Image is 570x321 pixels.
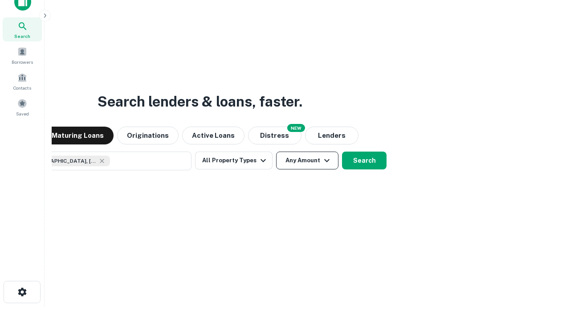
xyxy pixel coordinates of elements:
span: [GEOGRAPHIC_DATA], [GEOGRAPHIC_DATA], [GEOGRAPHIC_DATA] [30,157,97,165]
button: Maturing Loans [42,127,114,144]
iframe: Chat Widget [525,250,570,292]
a: Borrowers [3,43,42,67]
button: Search distressed loans with lien and other non-mortgage details. [248,127,301,144]
span: Search [14,33,30,40]
div: NEW [287,124,305,132]
button: Lenders [305,127,358,144]
button: Any Amount [276,152,338,169]
button: All Property Types [195,152,273,169]
span: Borrowers [12,58,33,66]
a: Contacts [3,69,42,93]
span: Contacts [13,84,31,91]
button: Search [342,152,387,169]
a: Saved [3,95,42,119]
button: Originations [117,127,179,144]
h3: Search lenders & loans, faster. [98,91,302,112]
a: Search [3,17,42,41]
button: [GEOGRAPHIC_DATA], [GEOGRAPHIC_DATA], [GEOGRAPHIC_DATA] [13,152,191,170]
button: Active Loans [182,127,244,144]
span: Saved [16,110,29,117]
